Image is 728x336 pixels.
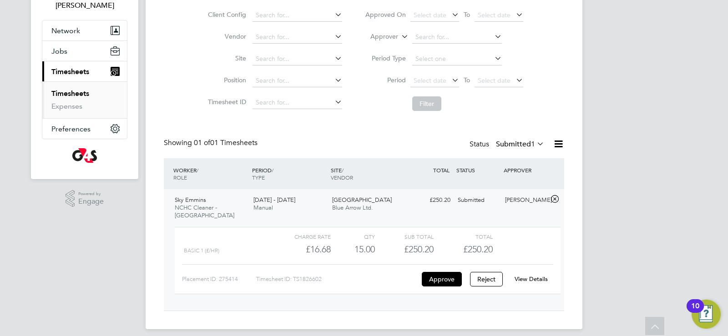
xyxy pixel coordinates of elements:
[357,32,398,41] label: Approver
[252,174,265,181] span: TYPE
[205,76,246,84] label: Position
[253,204,273,211] span: Manual
[272,231,331,242] div: Charge rate
[461,74,473,86] span: To
[407,193,454,208] div: £250.20
[182,272,256,286] div: Placement ID: 275414
[51,89,89,98] a: Timesheets
[253,9,342,22] input: Search for...
[173,174,187,181] span: ROLE
[205,98,246,106] label: Timesheet ID
[164,138,259,148] div: Showing
[256,272,420,286] div: Timesheet ID: TS1826602
[365,76,406,84] label: Period
[331,242,375,257] div: 15.00
[42,41,127,61] button: Jobs
[250,162,329,186] div: PERIOD
[72,148,97,163] img: g4s-logo-retina.png
[331,174,353,181] span: VENDOR
[51,67,89,76] span: Timesheets
[463,244,493,255] span: £250.20
[51,26,80,35] span: Network
[253,96,342,109] input: Search for...
[375,231,434,242] div: Sub Total
[42,61,127,81] button: Timesheets
[478,76,511,85] span: Select date
[78,198,104,206] span: Engage
[171,162,250,186] div: WORKER
[422,272,462,286] button: Approve
[342,166,344,174] span: /
[414,76,446,85] span: Select date
[433,166,450,174] span: TOTAL
[205,10,246,19] label: Client Config
[272,166,273,174] span: /
[531,140,535,149] span: 1
[329,162,407,186] div: SITE
[66,190,104,207] a: Powered byEngage
[470,272,503,286] button: Reject
[365,54,406,62] label: Period Type
[51,102,82,110] a: Expenses
[692,300,721,329] button: Open Resource Center, 10 new notifications
[412,96,441,111] button: Filter
[42,148,127,163] a: Go to home page
[175,196,206,204] span: Sky Emmins
[51,47,67,55] span: Jobs
[478,11,511,19] span: Select date
[332,196,392,204] span: [GEOGRAPHIC_DATA]
[175,204,234,219] span: NCHC Cleaner - [GEOGRAPHIC_DATA]
[412,53,502,65] input: Select one
[194,138,258,147] span: 01 Timesheets
[414,11,446,19] span: Select date
[365,10,406,19] label: Approved On
[375,242,434,257] div: £250.20
[454,193,501,208] div: Submitted
[205,54,246,62] label: Site
[272,242,331,257] div: £16.68
[454,162,501,178] div: STATUS
[78,190,104,198] span: Powered by
[496,140,544,149] label: Submitted
[515,275,548,283] a: View Details
[194,138,210,147] span: 01 of
[691,306,699,318] div: 10
[184,247,219,254] span: Basic 1 (£/HR)
[197,166,198,174] span: /
[253,196,295,204] span: [DATE] - [DATE]
[253,75,342,87] input: Search for...
[205,32,246,40] label: Vendor
[42,81,127,118] div: Timesheets
[501,162,549,178] div: APPROVER
[253,31,342,44] input: Search for...
[412,31,502,44] input: Search for...
[461,9,473,20] span: To
[434,231,492,242] div: Total
[42,119,127,139] button: Preferences
[332,204,373,211] span: Blue Arrow Ltd.
[470,138,546,151] div: Status
[501,193,549,208] div: [PERSON_NAME]
[51,125,91,133] span: Preferences
[331,231,375,242] div: QTY
[253,53,342,65] input: Search for...
[42,20,127,40] button: Network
